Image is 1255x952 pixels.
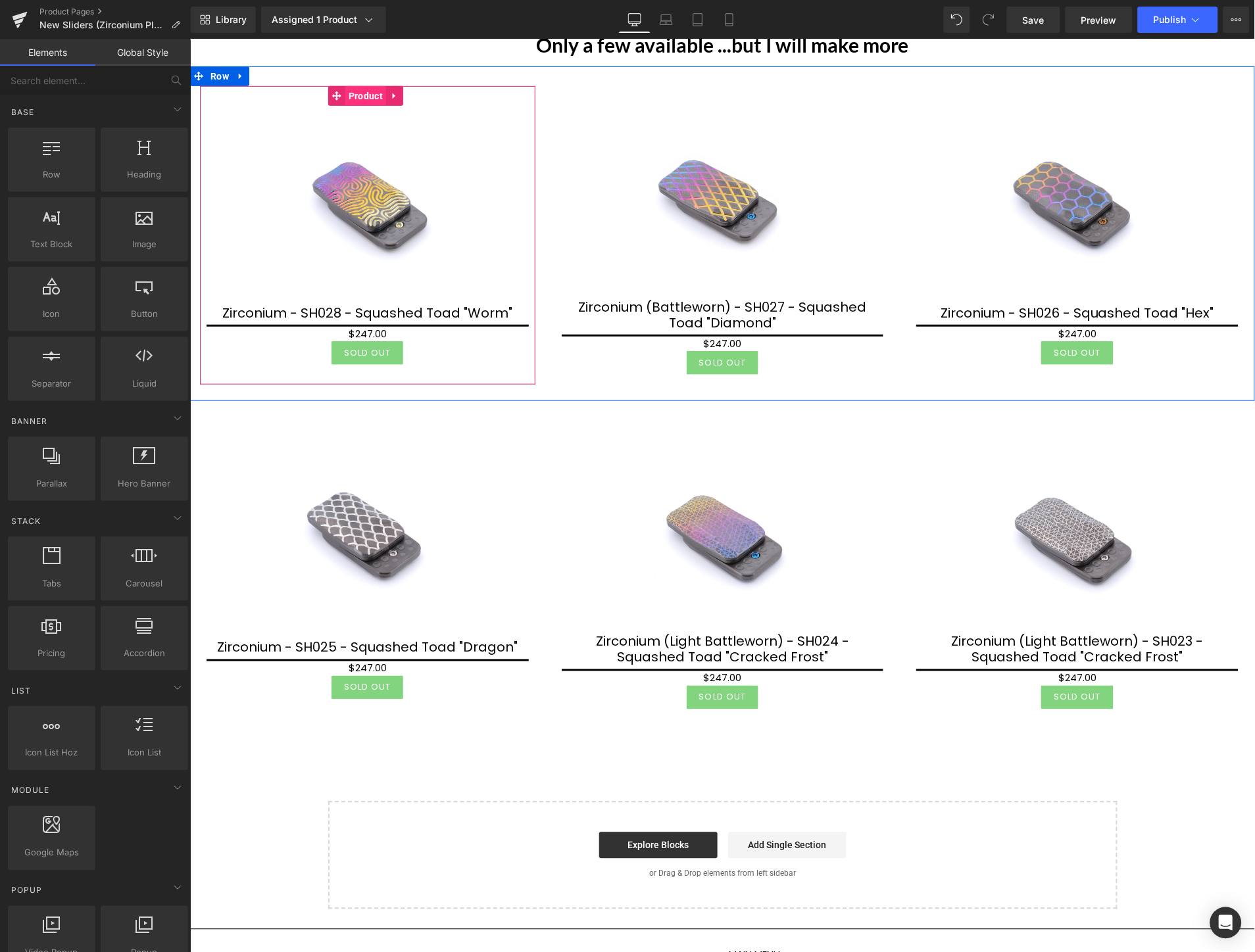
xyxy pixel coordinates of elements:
a: Zirconium (Battleworn) - SH027 - Squashed Toad "Diamond" [372,260,694,291]
button: Sold Out [851,302,923,325]
div: Assigned 1 Product [272,13,376,26]
span: Row [12,168,91,181]
a: Expand / Collapse [42,27,59,47]
span: Product [155,47,196,66]
span: $247.00 [159,622,197,637]
span: Library [216,14,247,26]
a: Global Style [95,39,191,66]
a: Zirconium - SH025 - Squashed Toad "Dragon" [27,600,328,616]
a: Product Pages [39,7,191,17]
button: More [1223,7,1250,33]
span: Popup [10,884,43,897]
button: Sold Out [497,312,568,335]
button: Undo [944,7,970,33]
img: Zirconium (Light Battleworn) - SH023 - Squashed Toad [791,401,984,594]
a: Expand / Collapse [196,47,213,66]
a: Zirconium (Light Battleworn) - SH023 - Squashed Toad "Cracked Frost" [726,594,1048,626]
a: Preview [1066,7,1133,33]
span: List [10,684,32,697]
div: Open Intercom Messenger [1210,907,1242,939]
span: Separator [12,377,91,391]
img: Zirconium (Battleworn) - SH027 - Squashed Toad [436,66,629,260]
span: Sold Out [154,307,201,320]
span: Preview [1081,13,1117,27]
span: Parallax [12,477,91,490]
span: Heading [105,168,184,181]
a: Add Single Section [538,793,656,819]
span: New Sliders (Zirconium Plates) [39,20,166,30]
p: or Drag & Drop elements from left sidebar [159,830,906,839]
a: Desktop [619,7,651,33]
a: Laptop [651,7,682,33]
span: Sold Out [154,642,201,654]
a: Tablet [682,7,714,33]
span: Hero Banner [105,477,184,490]
img: Zirconium - SH025 - Squashed Toad [81,401,274,594]
a: New Library [191,7,256,33]
span: $247.00 [513,297,551,312]
span: Save [1023,13,1045,27]
button: Redo [975,7,1002,33]
button: Sold Out [851,646,923,670]
a: Mobile [714,7,745,33]
button: Publish [1138,7,1218,33]
span: Liquid [105,377,184,391]
a: Magnus Store [174,911,291,926]
span: Icon List Hoz [12,746,91,760]
img: Zirconium - SH028 - Squashed Toad [81,66,274,260]
span: $247.00 [513,632,551,647]
span: Sold Out [509,317,556,329]
span: Row [17,27,42,47]
span: Button [105,307,184,321]
a: Zirconium (Light Battleworn) - SH024 - Squashed Toad "Cracked Frost" [372,594,694,626]
span: Module [10,784,51,797]
button: Sold Out [497,646,568,670]
span: Accordion [105,646,184,660]
h5: Main menu [539,910,891,922]
a: Zirconium - SH028 - Squashed Toad "Worm" [32,266,322,281]
button: Sold Out [141,302,213,325]
span: Base [10,106,36,118]
span: Sold Out [864,652,910,664]
span: $247.00 [868,287,906,302]
span: Stack [10,515,42,527]
span: Pricing [12,646,91,660]
span: Banner [10,415,49,427]
span: Icon [12,307,91,321]
button: Sold Out [141,636,213,660]
a: Zirconium - SH026 - Squashed Toad "Hex" [751,266,1024,281]
span: $247.00 [159,287,197,302]
span: Google Maps [12,846,91,860]
a: Explore Blocks [409,793,528,819]
img: Zirconium - SH026 - Squashed Toad [791,66,984,260]
span: Image [105,237,184,251]
span: Tabs [12,577,91,590]
img: Zirconium (Light Battleworn) - SH024 - Squashed Toad [436,401,629,594]
span: Publish [1154,14,1187,25]
span: Sold Out [864,307,910,320]
span: $247.00 [868,632,906,647]
span: Text Block [12,237,91,251]
span: Carousel [105,577,184,590]
span: Sold Out [509,652,556,664]
span: Icon List [105,746,184,760]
